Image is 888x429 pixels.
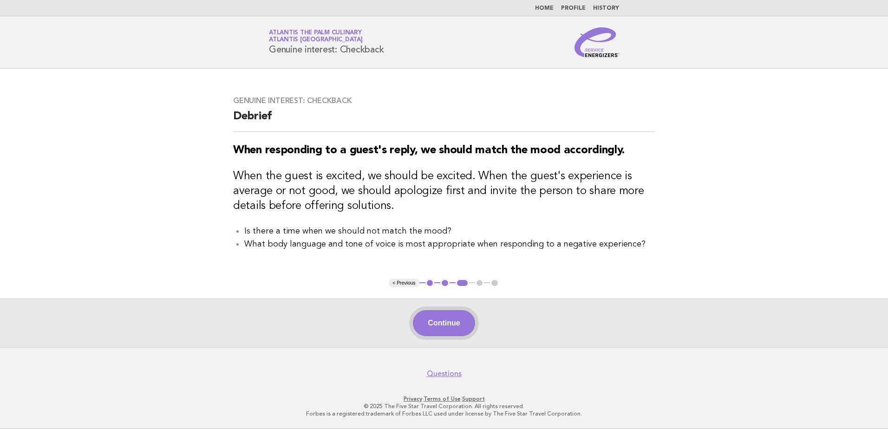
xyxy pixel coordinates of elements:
button: 1 [425,279,435,288]
img: Service Energizers [575,27,619,57]
strong: When responding to a guest's reply, we should match the mood accordingly. [233,145,625,156]
button: 2 [440,279,450,288]
p: Forbes is a registered trademark of Forbes LLC used under license by The Five Star Travel Corpora... [160,410,728,417]
button: 3 [456,279,469,288]
h3: Genuine interest: Checkback [233,96,655,105]
span: Atlantis [GEOGRAPHIC_DATA] [269,37,363,43]
a: Terms of Use [424,396,461,402]
button: < Previous [389,279,419,288]
a: Support [462,396,485,402]
a: History [593,6,619,11]
li: Is there a time when we should not match the mood? [244,225,655,238]
h2: Debrief [233,109,655,132]
a: Profile [561,6,586,11]
li: What body language and tone of voice is most appropriate when responding to a negative experience? [244,238,655,251]
a: Questions [427,369,462,378]
h1: Genuine interest: Checkback [269,30,384,54]
a: Home [535,6,554,11]
button: Continue [413,310,475,336]
a: Atlantis The Palm CulinaryAtlantis [GEOGRAPHIC_DATA] [269,30,363,43]
h3: When the guest is excited, we should be excited. When the guest's experience is average or not go... [233,169,655,214]
p: © 2025 The Five Star Travel Corporation. All rights reserved. [160,403,728,410]
a: Privacy [404,396,422,402]
p: · · [160,395,728,403]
